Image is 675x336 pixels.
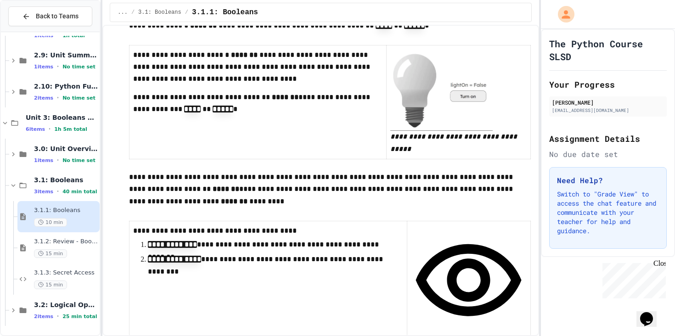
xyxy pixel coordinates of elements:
span: 10 min [34,218,67,227]
span: • [57,94,59,101]
span: 3.1.1: Booleans [192,7,258,18]
span: 40 min total [62,189,97,195]
span: ... [118,9,128,16]
span: No time set [62,95,96,101]
span: • [49,125,51,133]
span: • [57,63,59,70]
span: 3.1.2: Review - Booleans [34,238,98,246]
span: 1 items [34,64,53,70]
h3: Need Help? [557,175,659,186]
span: Back to Teams [36,11,79,21]
h1: The Python Course SLSD [549,37,667,63]
span: 1 items [34,157,53,163]
span: 2.9: Unit Summary [34,51,98,59]
span: 3.1: Booleans [34,176,98,184]
span: 3.2: Logical Operators [34,301,98,309]
span: 1 items [34,33,53,39]
div: Chat with us now!Close [4,4,63,58]
span: • [57,188,59,195]
span: 2 items [34,95,53,101]
span: / [185,9,188,16]
h2: Assignment Details [549,132,667,145]
span: 25 min total [62,314,97,319]
span: 1h total [62,33,85,39]
span: 15 min [34,249,67,258]
span: • [57,32,59,39]
span: • [57,313,59,320]
span: 3.1: Booleans [138,9,181,16]
div: My Account [548,4,577,25]
div: No due date set [549,149,667,160]
span: 1h 5m total [54,126,87,132]
iframe: chat widget [599,259,666,298]
h2: Your Progress [549,78,667,91]
span: No time set [62,157,96,163]
span: 3 items [34,189,53,195]
span: 15 min [34,280,67,289]
span: No time set [62,64,96,70]
div: [EMAIL_ADDRESS][DOMAIN_NAME] [552,107,664,114]
span: Unit 3: Booleans and Conditionals [26,113,98,122]
span: 3.1.1: Booleans [34,207,98,214]
span: 3.1.3: Secret Access [34,269,98,277]
span: 6 items [26,126,45,132]
span: • [57,157,59,164]
span: / [131,9,135,16]
button: Back to Teams [8,6,92,26]
div: [PERSON_NAME] [552,98,664,106]
span: 2 items [34,314,53,319]
span: 3.0: Unit Overview [34,145,98,153]
iframe: chat widget [636,299,666,327]
p: Switch to "Grade View" to access the chat feature and communicate with your teacher for help and ... [557,190,659,235]
span: 2.10: Python Fundamentals Exam [34,82,98,90]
